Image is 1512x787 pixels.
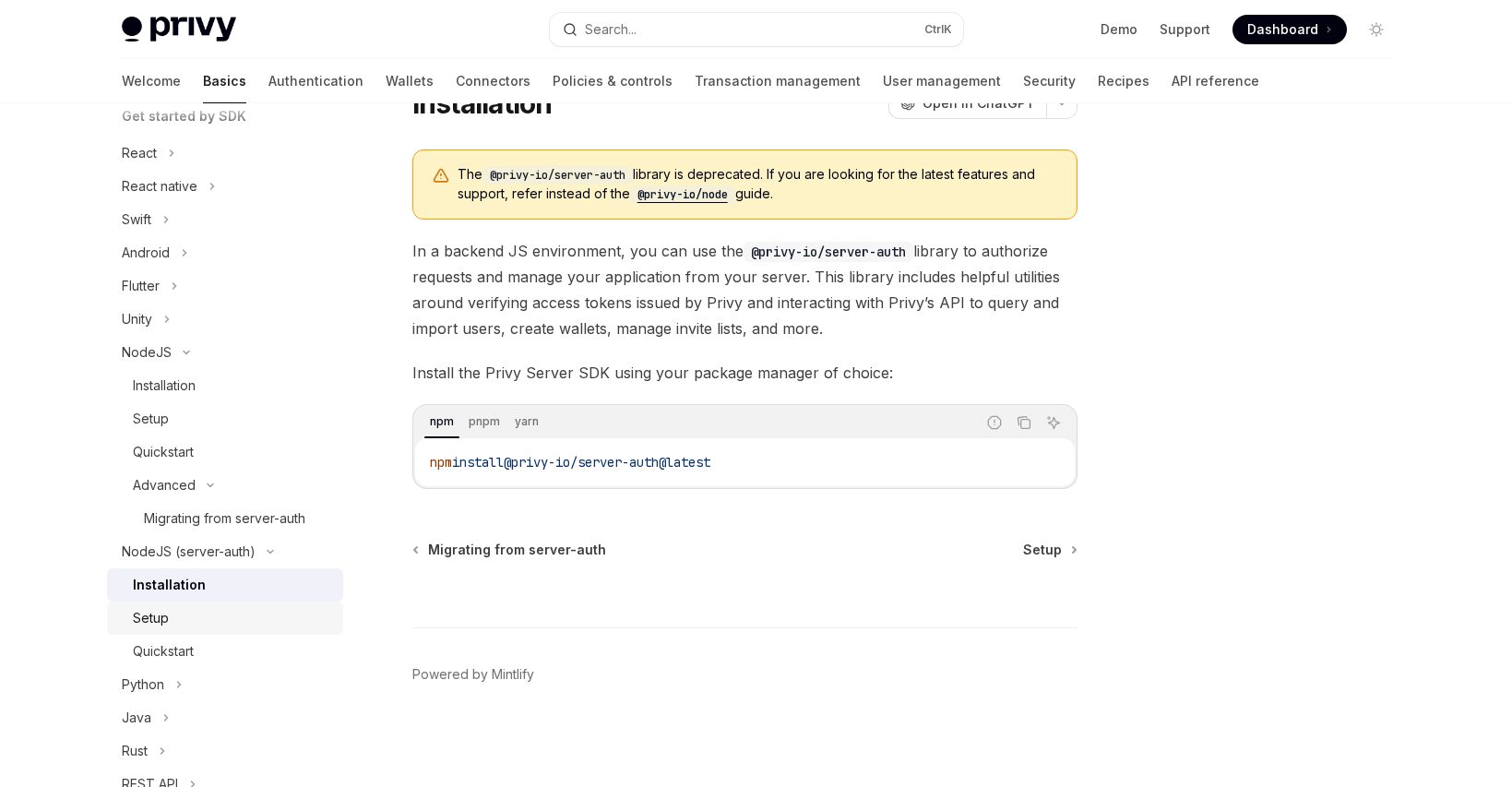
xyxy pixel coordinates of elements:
div: Unity [122,308,152,330]
a: Setup [107,402,343,435]
a: Transaction management [695,59,861,103]
code: @privy-io/node [630,185,735,204]
img: light logo [122,17,236,42]
button: Toggle Java section [107,701,343,734]
div: yarn [509,411,544,433]
a: Migrating from server-auth [414,541,606,559]
a: Connectors [456,59,530,103]
span: npm [430,454,452,471]
div: Quickstart [133,441,194,463]
svg: Warning [432,167,450,185]
span: Dashboard [1247,20,1318,39]
a: Policies & controls [553,59,673,103]
a: Welcome [122,59,181,103]
a: Authentication [268,59,363,103]
button: Toggle NodeJS (server-auth) section [107,535,343,568]
code: @privy-io/server-auth [482,166,633,185]
a: Security [1023,59,1076,103]
span: Ctrl K [924,22,952,37]
span: Open in ChatGPT [923,94,1035,113]
a: API reference [1172,59,1259,103]
div: NodeJS [122,341,172,364]
button: Toggle Flutter section [107,269,343,303]
a: Setup [107,602,343,635]
div: Flutter [122,275,160,297]
a: Support [1160,20,1210,39]
button: Toggle Swift section [107,203,343,236]
div: Setup [133,607,169,629]
button: Toggle Android section [107,236,343,269]
div: Search... [585,18,637,41]
button: Open in ChatGPT [888,88,1046,119]
span: Migrating from server-auth [428,541,606,559]
span: Setup [1023,541,1062,559]
code: @privy-io/server-auth [744,242,913,262]
a: User management [883,59,1001,103]
a: @privy-io/node [630,185,735,201]
div: Installation [133,574,206,596]
div: Setup [133,408,169,430]
a: Quickstart [107,635,343,668]
span: @privy-io/server-auth@latest [504,454,710,471]
div: Installation [133,375,196,397]
button: Report incorrect code [982,411,1006,435]
div: Python [122,674,164,696]
div: pnpm [463,411,506,433]
button: Toggle Rust section [107,734,343,768]
span: Install the Privy Server SDK using your package manager of choice: [412,360,1077,386]
a: Migrating from server-auth [107,502,343,535]
div: React native [122,175,197,197]
a: Installation [107,568,343,602]
div: Java [122,707,151,729]
a: Wallets [386,59,434,103]
h1: Installation [412,87,553,120]
div: npm [424,411,459,433]
button: Copy the contents from the code block [1012,411,1036,435]
a: Installation [107,369,343,402]
div: Advanced [133,474,196,496]
a: Recipes [1098,59,1149,103]
button: Toggle React section [107,137,343,170]
button: Open search [550,13,963,46]
span: The library is deprecated. If you are looking for the latest features and support, refer instead ... [458,165,1058,204]
div: Swift [122,209,151,231]
div: React [122,142,157,164]
span: In a backend JS environment, you can use the library to authorize requests and manage your applic... [412,238,1077,341]
div: NodeJS (server-auth) [122,541,256,563]
button: Toggle Unity section [107,303,343,336]
a: Dashboard [1232,15,1347,44]
button: Toggle NodeJS section [107,336,343,369]
button: Toggle React native section [107,170,343,203]
button: Toggle Advanced section [107,469,343,502]
a: Basics [203,59,246,103]
div: Migrating from server-auth [144,507,305,530]
a: Setup [1023,541,1076,559]
span: install [452,454,504,471]
div: Android [122,242,170,264]
button: Toggle Python section [107,668,343,701]
button: Toggle dark mode [1362,15,1391,44]
div: Quickstart [133,640,194,662]
a: Quickstart [107,435,343,469]
div: Rust [122,740,148,762]
a: Powered by Mintlify [412,665,534,684]
a: Demo [1101,20,1137,39]
button: Ask AI [1042,411,1066,435]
